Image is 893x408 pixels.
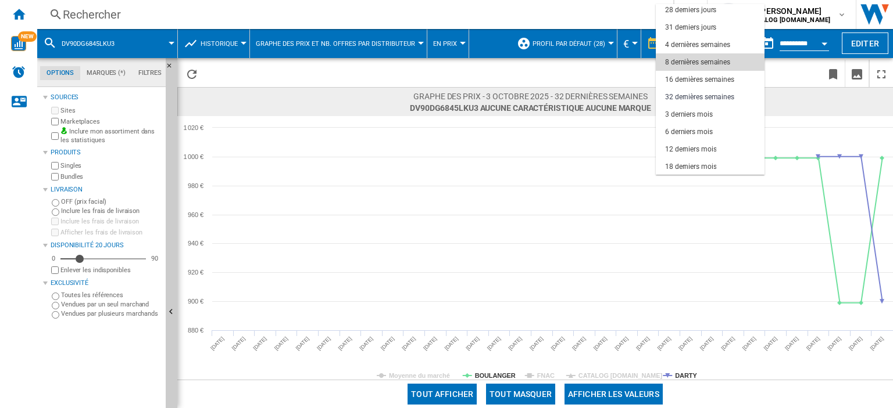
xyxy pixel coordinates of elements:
[665,92,734,102] div: 32 dernières semaines
[665,40,730,50] div: 4 dernières semaines
[665,162,716,172] div: 18 derniers mois
[665,57,730,67] div: 8 dernières semaines
[665,75,734,85] div: 16 dernières semaines
[665,5,716,15] div: 28 derniers jours
[665,145,716,154] div: 12 derniers mois
[665,127,713,137] div: 6 derniers mois
[665,110,713,120] div: 3 derniers mois
[665,23,716,33] div: 31 derniers jours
